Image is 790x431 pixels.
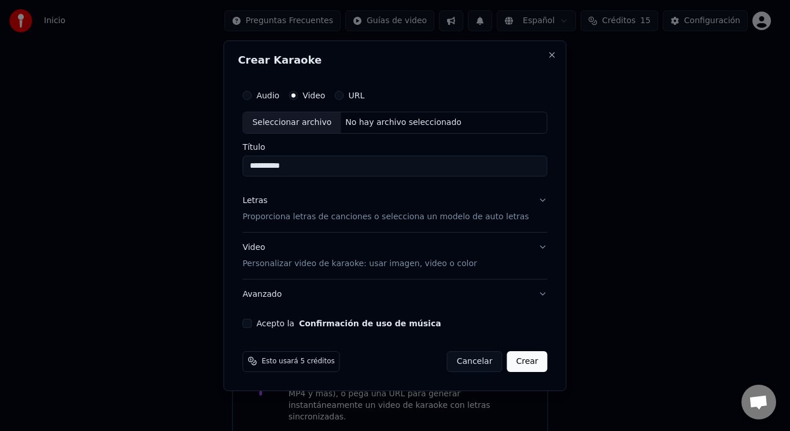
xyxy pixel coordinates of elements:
div: Video [242,242,477,270]
button: Cancelar [447,351,503,371]
label: URL [348,91,364,100]
label: Título [242,143,547,151]
button: LetrasProporciona letras de canciones o selecciona un modelo de auto letras [242,186,547,232]
p: Personalizar video de karaoke: usar imagen, video o color [242,257,477,269]
label: Audio [256,91,279,100]
span: Esto usará 5 créditos [261,356,334,366]
h2: Crear Karaoke [238,55,552,65]
div: Letras [242,195,267,207]
button: Acepto la [299,319,441,327]
button: Avanzado [242,279,547,309]
label: Video [302,91,325,100]
div: No hay archivo seleccionado [341,117,466,128]
button: VideoPersonalizar video de karaoke: usar imagen, video o color [242,233,547,279]
button: Crear [507,351,547,371]
p: Proporciona letras de canciones o selecciona un modelo de auto letras [242,211,529,223]
div: Seleccionar archivo [243,112,341,133]
label: Acepto la [256,319,441,327]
